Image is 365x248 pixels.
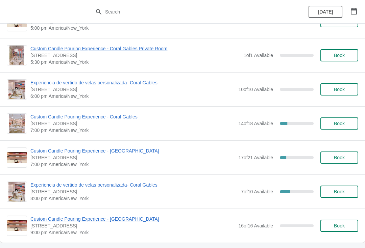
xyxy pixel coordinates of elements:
[8,182,25,201] img: Experiencia de vertido de velas personalizada- Coral Gables | 154 Giralda Avenue, Coral Gables, F...
[7,220,27,231] img: Custom Candle Pouring Experience - Fort Lauderdale | 914 East Las Olas Boulevard, Fort Lauderdale...
[309,6,342,18] button: [DATE]
[334,155,345,160] span: Book
[30,52,240,59] span: [STREET_ADDRESS]
[30,79,235,86] span: Experiencia de vertido de velas personalizada- Coral Gables
[7,152,27,163] img: Custom Candle Pouring Experience - Fort Lauderdale | 914 East Las Olas Boulevard, Fort Lauderdale...
[30,188,238,195] span: [STREET_ADDRESS]
[334,189,345,194] span: Book
[30,113,235,120] span: Custom Candle Pouring Experience - Coral Gables
[238,121,273,126] span: 14 of 18 Available
[30,195,238,202] span: 8:00 pm America/New_York
[320,186,358,198] button: Book
[30,127,235,134] span: 7:00 pm America/New_York
[30,147,235,154] span: Custom Candle Pouring Experience - [GEOGRAPHIC_DATA]
[30,216,235,222] span: Custom Candle Pouring Experience - [GEOGRAPHIC_DATA]
[320,151,358,164] button: Book
[30,93,235,100] span: 6:00 pm America/New_York
[30,229,235,236] span: 9:00 pm America/New_York
[30,154,235,161] span: [STREET_ADDRESS]
[30,161,235,168] span: 7:00 pm America/New_York
[244,53,273,58] span: 1 of 1 Available
[30,222,235,229] span: [STREET_ADDRESS]
[318,9,333,15] span: [DATE]
[30,59,240,65] span: 5:30 pm America/New_York
[334,121,345,126] span: Book
[241,189,273,194] span: 7 of 10 Available
[30,86,235,93] span: [STREET_ADDRESS]
[334,53,345,58] span: Book
[8,80,25,99] img: Experiencia de vertido de velas personalizada- Coral Gables | 154 Giralda Avenue, Coral Gables, F...
[30,45,240,52] span: Custom Candle Pouring Experience - Coral Gables Private Room
[9,114,25,133] img: Custom Candle Pouring Experience - Coral Gables | 154 Giralda Avenue, Coral Gables, FL, USA | 7:0...
[320,83,358,95] button: Book
[334,87,345,92] span: Book
[334,223,345,228] span: Book
[30,120,235,127] span: [STREET_ADDRESS]
[238,155,273,160] span: 17 of 21 Available
[238,223,273,228] span: 16 of 16 Available
[105,6,274,18] input: Search
[238,87,273,92] span: 10 of 10 Available
[30,25,235,31] span: 5:00 pm America/New_York
[30,182,238,188] span: Experiencia de vertido de velas personalizada- Coral Gables
[320,49,358,61] button: Book
[320,117,358,130] button: Book
[9,46,24,65] img: Custom Candle Pouring Experience - Coral Gables Private Room | 154 Giralda Avenue, Coral Gables, ...
[320,220,358,232] button: Book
